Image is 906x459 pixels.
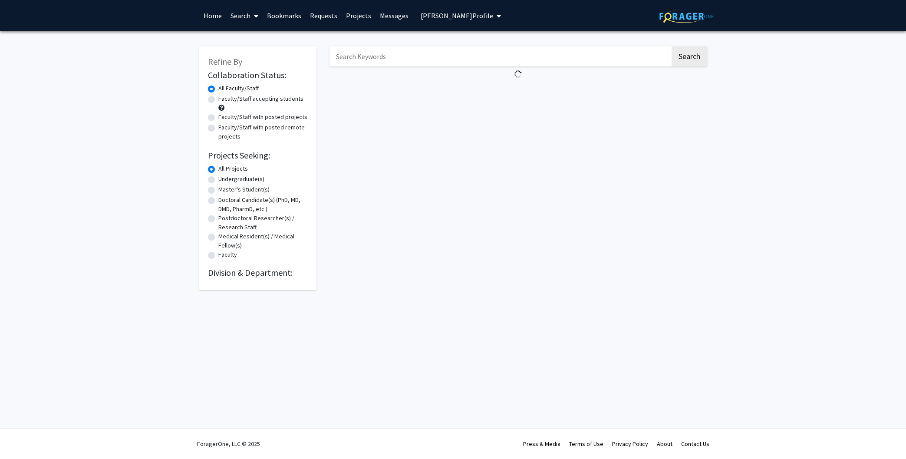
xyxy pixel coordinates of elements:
[218,84,259,93] label: All Faculty/Staff
[523,440,560,448] a: Press & Media
[218,195,308,214] label: Doctoral Candidate(s) (PhD, MD, DMD, PharmD, etc.)
[657,440,672,448] a: About
[329,46,670,66] input: Search Keywords
[342,0,376,31] a: Projects
[208,56,242,67] span: Refine By
[208,267,308,278] h2: Division & Department:
[218,175,264,184] label: Undergraduate(s)
[511,66,526,82] img: Loading
[218,185,270,194] label: Master's Student(s)
[376,0,413,31] a: Messages
[218,112,307,122] label: Faculty/Staff with posted projects
[218,164,248,173] label: All Projects
[263,0,306,31] a: Bookmarks
[421,11,493,20] span: [PERSON_NAME] Profile
[197,429,260,459] div: ForagerOne, LLC © 2025
[218,214,308,232] label: Postdoctoral Researcher(s) / Research Staff
[329,82,707,102] nav: Page navigation
[208,70,308,80] h2: Collaboration Status:
[218,123,308,141] label: Faculty/Staff with posted remote projects
[672,46,707,66] button: Search
[612,440,648,448] a: Privacy Policy
[199,0,226,31] a: Home
[569,440,603,448] a: Terms of Use
[218,94,303,103] label: Faculty/Staff accepting students
[226,0,263,31] a: Search
[681,440,709,448] a: Contact Us
[218,232,308,250] label: Medical Resident(s) / Medical Fellow(s)
[659,10,714,23] img: ForagerOne Logo
[208,150,308,161] h2: Projects Seeking:
[218,250,237,259] label: Faculty
[306,0,342,31] a: Requests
